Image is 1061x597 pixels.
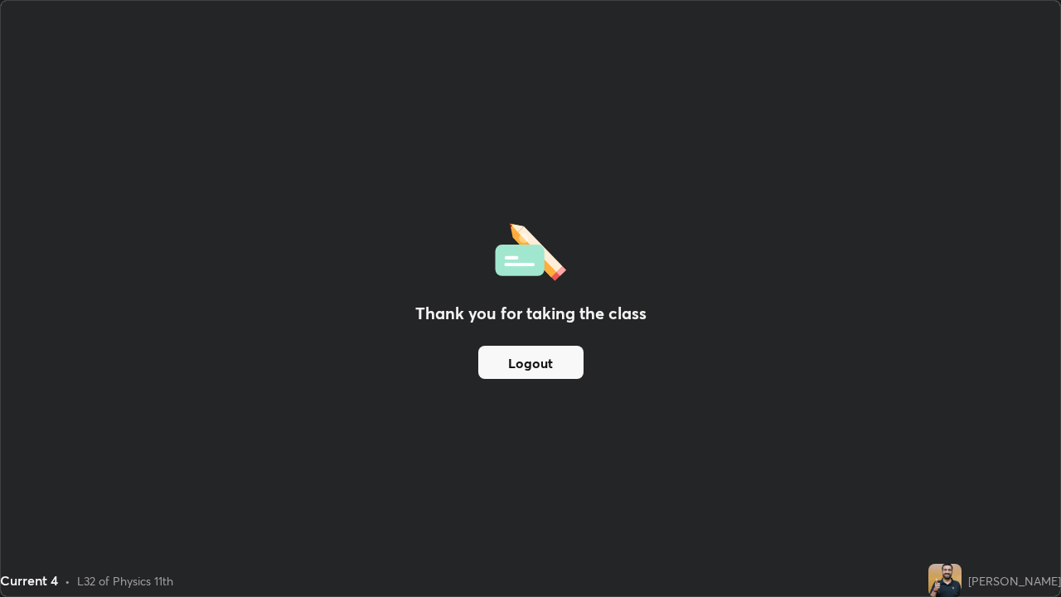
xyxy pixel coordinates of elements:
img: ff9b44368b1746629104e40f292850d8.jpg [928,564,962,597]
h2: Thank you for taking the class [415,301,647,326]
div: [PERSON_NAME] [968,572,1061,590]
div: • [65,572,70,590]
img: offlineFeedback.1438e8b3.svg [495,218,566,281]
div: L32 of Physics 11th [77,572,173,590]
button: Logout [478,346,584,379]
